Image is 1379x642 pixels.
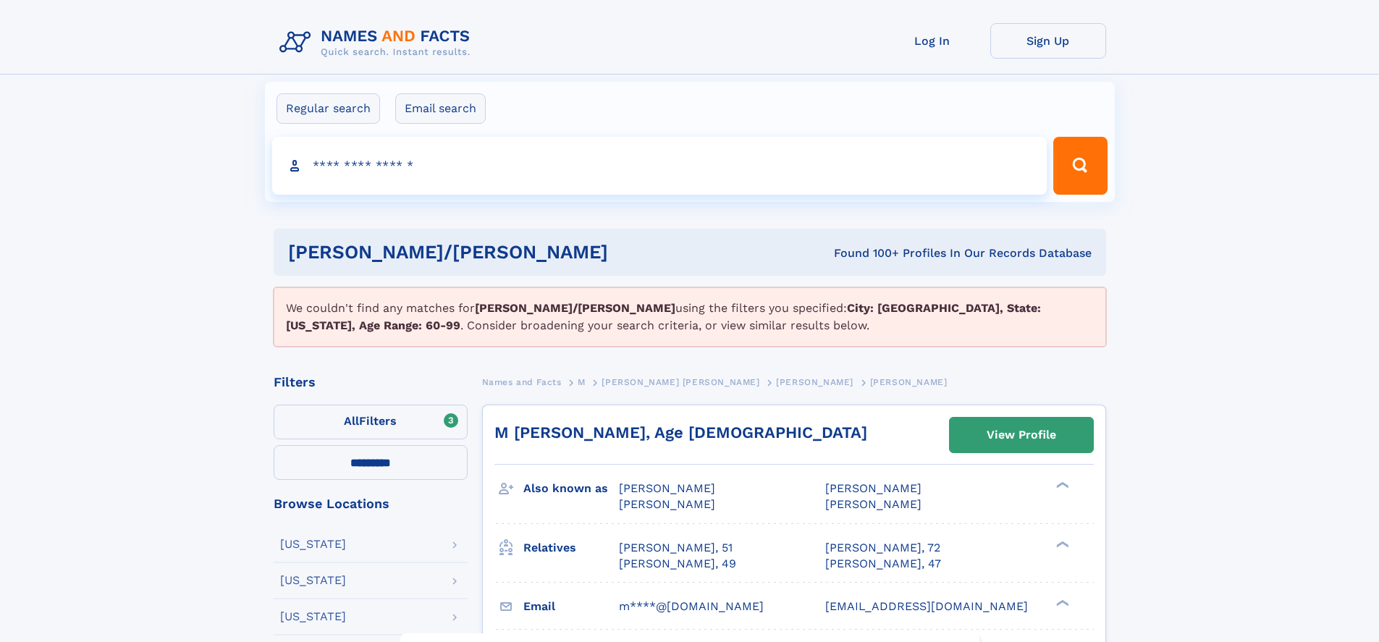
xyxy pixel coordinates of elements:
[1053,137,1107,195] button: Search Button
[395,93,486,124] label: Email search
[721,245,1092,261] div: Found 100+ Profiles In Our Records Database
[870,377,948,387] span: [PERSON_NAME]
[280,611,346,622] div: [US_STATE]
[578,373,586,391] a: M
[874,23,990,59] a: Log In
[825,481,922,495] span: [PERSON_NAME]
[825,599,1028,613] span: [EMAIL_ADDRESS][DOMAIN_NAME]
[990,23,1106,59] a: Sign Up
[475,301,675,315] b: [PERSON_NAME]/[PERSON_NAME]
[1053,539,1070,549] div: ❯
[825,497,922,511] span: [PERSON_NAME]
[277,93,380,124] label: Regular search
[274,497,468,510] div: Browse Locations
[825,556,941,572] a: [PERSON_NAME], 47
[288,243,721,261] h1: [PERSON_NAME]/[PERSON_NAME]
[1053,598,1070,607] div: ❯
[776,373,853,391] a: [PERSON_NAME]
[619,556,736,572] a: [PERSON_NAME], 49
[825,540,940,556] a: [PERSON_NAME], 72
[286,301,1041,332] b: City: [GEOGRAPHIC_DATA], State: [US_STATE], Age Range: 60-99
[950,418,1093,452] a: View Profile
[1053,481,1070,490] div: ❯
[274,287,1106,347] div: We couldn't find any matches for using the filters you specified: . Consider broadening your sear...
[274,405,468,439] label: Filters
[776,377,853,387] span: [PERSON_NAME]
[274,23,482,62] img: Logo Names and Facts
[494,423,867,442] a: M [PERSON_NAME], Age [DEMOGRAPHIC_DATA]
[619,497,715,511] span: [PERSON_NAME]
[523,594,619,619] h3: Email
[602,373,759,391] a: [PERSON_NAME] [PERSON_NAME]
[272,137,1047,195] input: search input
[482,373,562,391] a: Names and Facts
[602,377,759,387] span: [PERSON_NAME] [PERSON_NAME]
[523,476,619,501] h3: Also known as
[619,481,715,495] span: [PERSON_NAME]
[619,540,733,556] a: [PERSON_NAME], 51
[274,376,468,389] div: Filters
[578,377,586,387] span: M
[280,538,346,550] div: [US_STATE]
[280,575,346,586] div: [US_STATE]
[523,536,619,560] h3: Relatives
[987,418,1056,452] div: View Profile
[344,414,359,428] span: All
